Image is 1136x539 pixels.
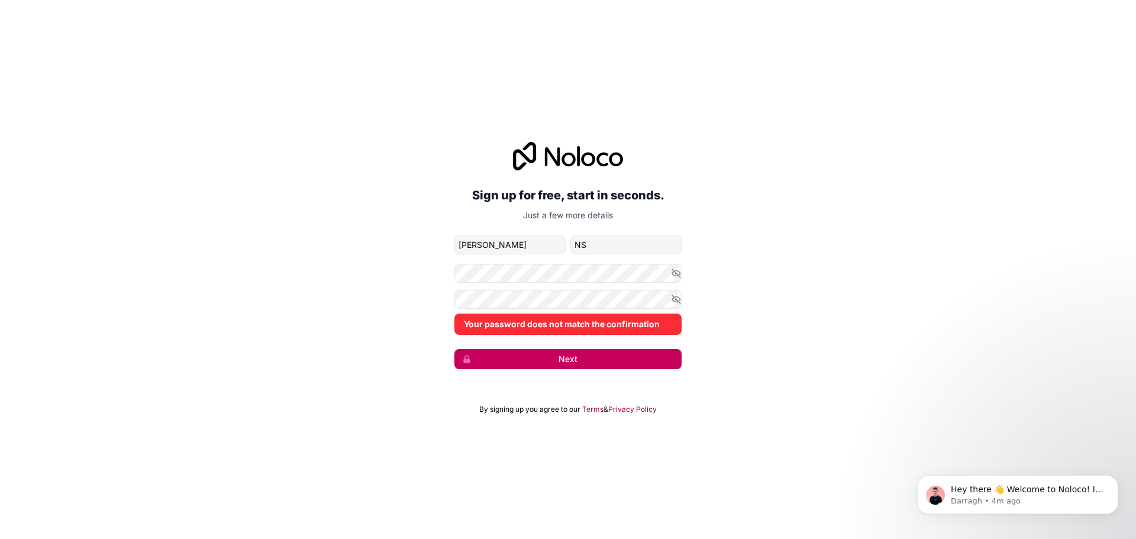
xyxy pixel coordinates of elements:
[603,405,608,414] span: &
[454,290,682,309] input: Confirm password
[479,405,580,414] span: By signing up you agree to our
[454,235,566,254] input: given-name
[454,314,682,335] div: Your password does not match the confirmation
[570,235,682,254] input: family-name
[454,349,682,369] button: Next
[899,450,1136,533] iframe: Intercom notifications message
[454,185,682,206] h2: Sign up for free, start in seconds.
[582,405,603,414] a: Terms
[454,264,682,283] input: Password
[608,405,657,414] a: Privacy Policy
[454,209,682,221] p: Just a few more details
